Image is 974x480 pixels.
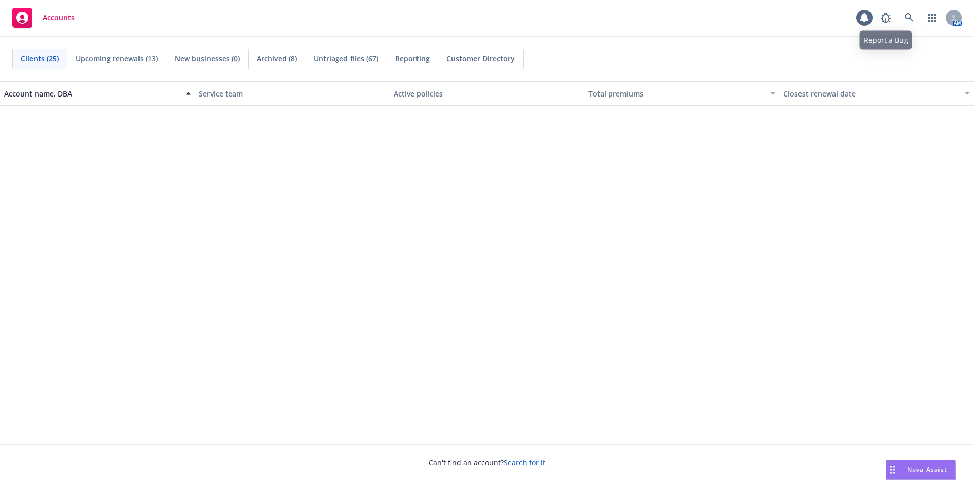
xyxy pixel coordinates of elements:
span: Reporting [395,53,430,64]
div: Service team [199,88,386,99]
span: Clients (25) [21,53,59,64]
div: Account name, DBA [4,88,180,99]
span: Accounts [43,14,75,22]
a: Switch app [922,8,943,28]
span: New businesses (0) [175,53,240,64]
a: Search for it [504,458,545,467]
div: Active policies [394,88,580,99]
div: Total premiums [588,88,764,99]
span: Can't find an account? [429,457,545,468]
button: Nova Assist [886,460,956,480]
a: Accounts [8,4,79,32]
span: Untriaged files (67) [314,53,378,64]
div: Closest renewal date [783,88,959,99]
button: Total premiums [584,81,779,106]
a: Search [899,8,919,28]
div: Drag to move [886,460,899,479]
span: Archived (8) [257,53,297,64]
button: Service team [195,81,390,106]
span: Customer Directory [446,53,515,64]
span: Nova Assist [907,465,947,474]
a: Report a Bug [876,8,896,28]
button: Closest renewal date [779,81,974,106]
button: Active policies [390,81,584,106]
span: Upcoming renewals (13) [76,53,158,64]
